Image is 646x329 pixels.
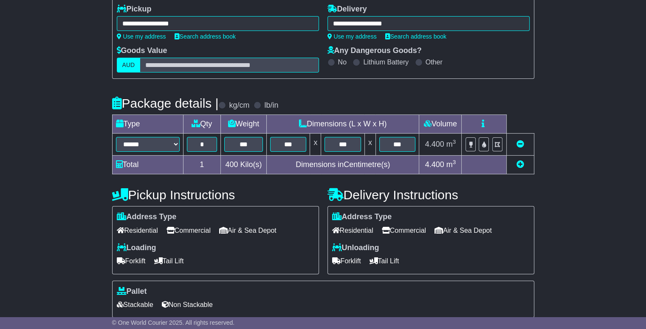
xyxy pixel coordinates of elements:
td: Volume [419,115,462,134]
span: Commercial [382,224,426,237]
td: Kilo(s) [220,156,266,174]
label: Address Type [117,212,177,222]
a: Remove this item [516,140,524,148]
td: Weight [220,115,266,134]
sup: 3 [453,139,456,145]
span: Tail Lift [154,254,184,268]
span: m [446,160,456,169]
span: Air & Sea Depot [219,224,276,237]
span: 400 [225,160,238,169]
label: No [338,58,347,66]
label: Loading [117,243,156,253]
label: Pickup [117,5,152,14]
span: Air & Sea Depot [434,224,492,237]
a: Search address book [175,33,236,40]
label: Delivery [327,5,367,14]
td: x [364,134,375,156]
label: Goods Value [117,46,167,56]
label: Address Type [332,212,392,222]
label: Unloading [332,243,379,253]
span: Stackable [117,298,153,311]
label: Other [426,58,443,66]
td: 1 [183,156,220,174]
label: lb/in [264,101,278,110]
span: 4.400 [425,140,444,148]
span: m [446,140,456,148]
span: Non Stackable [162,298,213,311]
sup: 3 [453,159,456,165]
td: Type [112,115,183,134]
span: Residential [117,224,158,237]
td: Dimensions in Centimetre(s) [266,156,419,174]
a: Add new item [516,160,524,169]
a: Use my address [117,33,166,40]
a: Use my address [327,33,377,40]
h4: Delivery Instructions [327,188,534,202]
td: Qty [183,115,220,134]
span: Forklift [117,254,146,268]
label: kg/cm [229,101,249,110]
span: Commercial [166,224,211,237]
td: Dimensions (L x W x H) [266,115,419,134]
label: Pallet [117,287,147,296]
label: Any Dangerous Goods? [327,46,422,56]
span: Tail Lift [370,254,399,268]
span: © One World Courier 2025. All rights reserved. [112,319,235,326]
label: AUD [117,58,141,72]
label: Lithium Battery [363,58,409,66]
span: Forklift [332,254,361,268]
td: x [310,134,321,156]
td: Total [112,156,183,174]
h4: Package details | [112,96,219,110]
span: Residential [332,224,373,237]
h4: Pickup Instructions [112,188,319,202]
span: 4.400 [425,160,444,169]
a: Search address book [385,33,446,40]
